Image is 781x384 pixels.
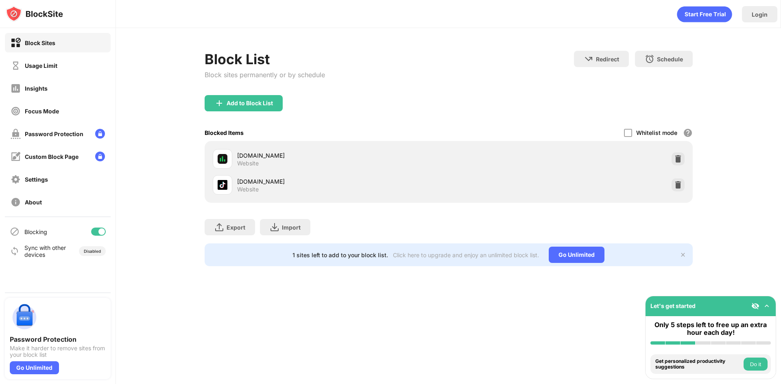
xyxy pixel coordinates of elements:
[237,177,449,186] div: [DOMAIN_NAME]
[549,247,604,263] div: Go Unlimited
[10,361,59,374] div: Go Unlimited
[10,246,20,256] img: sync-icon.svg
[25,62,57,69] div: Usage Limit
[11,38,21,48] img: block-on.svg
[24,228,47,235] div: Blocking
[636,129,677,136] div: Whitelist mode
[650,321,771,336] div: Only 5 steps left to free up an extra hour each day!
[95,129,105,139] img: lock-menu.svg
[657,56,683,63] div: Schedule
[650,302,696,309] div: Let's get started
[25,39,55,46] div: Block Sites
[25,108,59,115] div: Focus Mode
[677,6,732,22] div: animation
[227,100,273,106] div: Add to Block List
[237,151,449,160] div: [DOMAIN_NAME]
[655,358,742,370] div: Get personalized productivity suggestions
[25,85,48,92] div: Insights
[11,83,21,93] img: insights-off.svg
[25,130,83,137] div: Password Protection
[24,244,66,258] div: Sync with other devices
[25,153,79,160] div: Custom Block Page
[10,303,39,332] img: push-password-protection.svg
[393,252,539,258] div: Click here to upgrade and enjoy an unlimited block list.
[680,252,686,258] img: x-button.svg
[237,160,259,167] div: Website
[237,186,259,193] div: Website
[218,180,227,190] img: favicons
[752,11,768,18] div: Login
[205,129,244,136] div: Blocked Items
[227,224,245,231] div: Export
[282,224,301,231] div: Import
[25,176,48,183] div: Settings
[95,152,105,161] img: lock-menu.svg
[11,129,21,139] img: password-protection-off.svg
[11,61,21,71] img: time-usage-off.svg
[25,199,42,206] div: About
[11,174,21,184] img: settings-off.svg
[763,302,771,310] img: omni-setup-toggle.svg
[11,106,21,116] img: focus-off.svg
[596,56,619,63] div: Redirect
[10,227,20,236] img: blocking-icon.svg
[11,152,21,162] img: customize-block-page-off.svg
[84,249,101,254] div: Disabled
[751,302,759,310] img: eye-not-visible.svg
[205,51,325,67] div: Block List
[218,154,227,164] img: favicons
[10,335,106,343] div: Password Protection
[11,197,21,207] img: about-off.svg
[10,345,106,358] div: Make it harder to remove sites from your block list
[6,6,63,22] img: logo-blocksite.svg
[205,71,325,79] div: Block sites permanently or by schedule
[744,358,768,371] button: Do it
[292,252,388,258] div: 1 sites left to add to your block list.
